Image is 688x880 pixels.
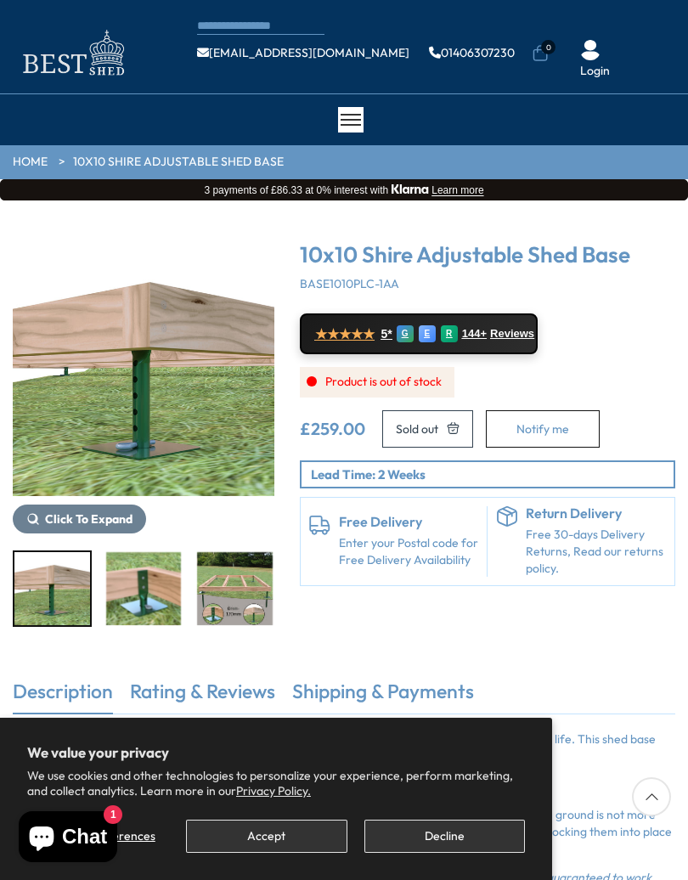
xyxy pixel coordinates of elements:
[14,811,122,866] inbox-online-store-chat: Shopify online store chat
[13,25,132,81] img: logo
[13,154,48,171] a: HOME
[462,327,487,341] span: 144+
[364,820,525,853] button: Decline
[315,326,375,342] span: ★★★★★
[27,768,525,798] p: We use cookies and other technologies to personalize your experience, perform marketing, and coll...
[300,243,676,268] h3: 10x10 Shire Adjustable Shed Base
[236,783,311,798] a: Privacy Policy.
[526,506,666,522] h6: Return Delivery
[580,63,610,80] a: Login
[292,678,474,714] a: Shipping & Payments
[429,47,515,59] a: 01406307230
[195,550,274,627] div: 3 / 5
[532,45,549,62] a: 0
[339,515,479,530] h6: Free Delivery
[419,325,436,342] div: E
[13,234,274,533] div: 1 / 5
[104,550,183,627] div: 2 / 5
[311,465,674,483] p: Lead Time: 2 Weeks
[45,511,133,527] span: Click To Expand
[339,535,479,568] a: Enter your Postal code for Free Delivery Availability
[490,327,534,341] span: Reviews
[73,154,284,171] a: 10x10 Shire Adjustable Shed Base
[13,678,113,714] a: Description
[13,505,146,533] button: Click To Expand
[197,552,273,625] img: Adjustbaseheight2_d3599b39-931d-471b-a050-f097fa9d181a_200x200.jpg
[300,276,399,291] span: BASE1010PLC-1AA
[397,325,414,342] div: G
[580,40,601,60] img: User Icon
[186,820,347,853] button: Accept
[130,678,275,714] a: Rating & Reviews
[13,550,92,627] div: 1 / 5
[396,423,438,435] span: Sold out
[441,325,458,342] div: R
[14,552,90,625] img: adjustbaseheighthigh_4ade4dbc-cadb-4cd5-9e55-9a095da95859_200x200.jpg
[106,552,182,625] img: Adjustbaseheightlow_2ec8a162-e60b-4cd7-94f9-ace2c889b2b1_200x200.jpg
[13,234,274,496] img: 10x10 Shire Adjustable Shed Base
[300,367,454,398] div: Product is out of stock
[27,745,525,760] h2: We value your privacy
[197,47,409,59] a: [EMAIL_ADDRESS][DOMAIN_NAME]
[300,420,365,437] ins: £259.00
[541,40,555,54] span: 0
[486,410,600,448] button: Notify me
[382,410,473,448] button: Add to Cart
[300,313,538,354] a: ★★★★★ 5* G E R 144+ Reviews
[526,527,666,577] p: Free 30-days Delivery Returns, Read our returns policy.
